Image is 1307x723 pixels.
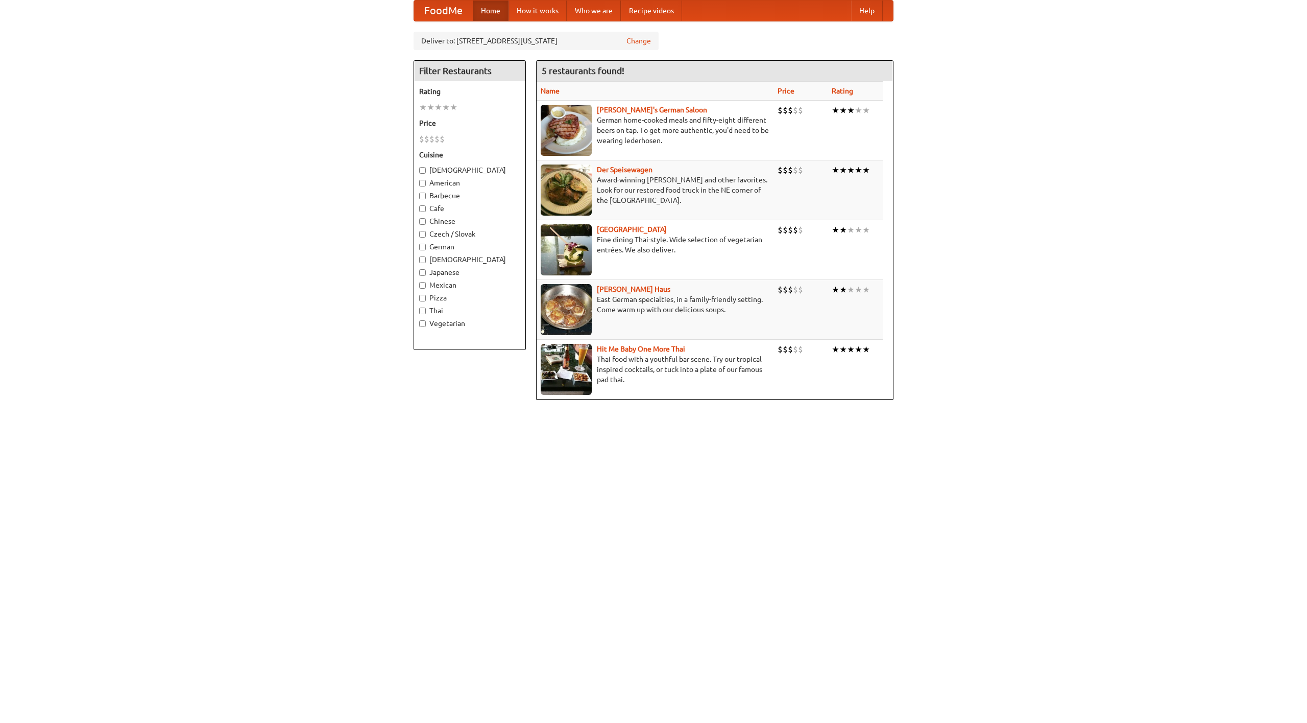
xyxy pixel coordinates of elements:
img: babythai.jpg [541,344,592,395]
p: Thai food with a youthful bar scene. Try our tropical inspired cocktails, or tuck into a plate of... [541,354,769,385]
p: East German specialties, in a family-friendly setting. Come warm up with our delicious soups. [541,294,769,315]
a: [PERSON_NAME]'s German Saloon [597,106,707,114]
input: [DEMOGRAPHIC_DATA] [419,167,426,174]
input: Pizza [419,295,426,301]
li: ★ [442,102,450,113]
li: $ [793,105,798,116]
input: Cafe [419,205,426,212]
a: Recipe videos [621,1,682,21]
li: ★ [847,284,855,295]
li: ★ [862,224,870,236]
li: $ [424,133,429,145]
ng-pluralize: 5 restaurants found! [542,66,624,76]
li: $ [793,344,798,355]
li: ★ [862,105,870,116]
li: $ [783,105,788,116]
li: ★ [855,344,862,355]
li: ★ [855,165,862,176]
li: ★ [434,102,442,113]
li: ★ [862,284,870,295]
li: $ [434,133,440,145]
label: [DEMOGRAPHIC_DATA] [419,165,520,175]
label: Czech / Slovak [419,229,520,239]
li: $ [783,165,788,176]
li: $ [778,224,783,236]
a: Price [778,87,794,95]
li: $ [798,105,803,116]
li: ★ [839,165,847,176]
li: ★ [839,344,847,355]
li: ★ [855,224,862,236]
p: Fine dining Thai-style. Wide selection of vegetarian entrées. We also deliver. [541,235,769,255]
img: speisewagen.jpg [541,165,592,216]
b: Hit Me Baby One More Thai [597,345,685,353]
li: $ [783,344,788,355]
li: $ [798,224,803,236]
label: Japanese [419,267,520,277]
li: $ [788,105,793,116]
li: $ [783,284,788,295]
label: Vegetarian [419,318,520,329]
a: [PERSON_NAME] Haus [597,285,670,293]
a: FoodMe [414,1,473,21]
li: $ [788,165,793,176]
img: esthers.jpg [541,105,592,156]
li: ★ [855,284,862,295]
li: ★ [427,102,434,113]
li: ★ [839,224,847,236]
li: $ [788,224,793,236]
li: ★ [862,344,870,355]
input: German [419,244,426,250]
a: Help [851,1,883,21]
label: [DEMOGRAPHIC_DATA] [419,254,520,265]
p: German home-cooked meals and fifty-eight different beers on tap. To get more authentic, you'd nee... [541,115,769,146]
input: [DEMOGRAPHIC_DATA] [419,256,426,263]
a: Name [541,87,560,95]
label: American [419,178,520,188]
li: ★ [847,105,855,116]
a: Change [626,36,651,46]
li: $ [788,284,793,295]
label: Barbecue [419,191,520,201]
li: $ [783,224,788,236]
li: ★ [832,344,839,355]
div: Deliver to: [STREET_ADDRESS][US_STATE] [414,32,659,50]
h5: Price [419,118,520,128]
label: Pizza [419,293,520,303]
li: $ [429,133,434,145]
li: ★ [862,165,870,176]
input: Thai [419,308,426,314]
li: $ [793,224,798,236]
li: ★ [855,105,862,116]
li: $ [778,344,783,355]
input: Japanese [419,269,426,276]
li: ★ [832,284,839,295]
li: $ [419,133,424,145]
a: [GEOGRAPHIC_DATA] [597,225,667,234]
li: ★ [847,344,855,355]
li: ★ [839,105,847,116]
h5: Cuisine [419,150,520,160]
li: $ [798,284,803,295]
label: Chinese [419,216,520,226]
label: Thai [419,306,520,316]
li: ★ [839,284,847,295]
img: satay.jpg [541,224,592,275]
li: $ [440,133,445,145]
input: Mexican [419,282,426,289]
input: Chinese [419,218,426,225]
li: $ [778,284,783,295]
label: Cafe [419,203,520,214]
a: Der Speisewagen [597,166,652,174]
li: $ [798,165,803,176]
li: $ [788,344,793,355]
li: ★ [832,105,839,116]
li: ★ [847,224,855,236]
li: ★ [832,224,839,236]
li: ★ [847,165,855,176]
li: ★ [419,102,427,113]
